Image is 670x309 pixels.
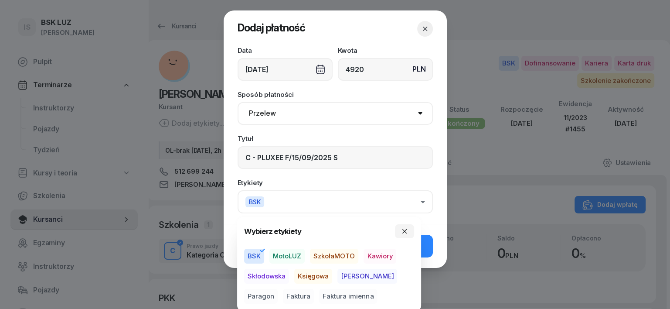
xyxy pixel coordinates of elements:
span: BSK [245,196,264,207]
input: 0 [338,58,433,81]
button: [PERSON_NAME] [337,269,397,284]
button: SzkołaMOTO [310,249,358,264]
button: BSK [238,190,433,213]
h4: Wybierz etykiety [244,226,301,237]
input: Np. zaliczka, pierwsza rata... [238,146,433,169]
button: Kawiory [364,249,396,264]
button: Faktura imienna [319,289,377,304]
button: BSK [244,249,264,264]
span: Dodaj płatność [238,21,305,34]
button: MotoLUZ [269,249,305,264]
button: Faktura [283,289,314,304]
button: Paragon [244,289,278,304]
button: Skłodowska [244,269,289,284]
button: Księgowa [294,269,332,284]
